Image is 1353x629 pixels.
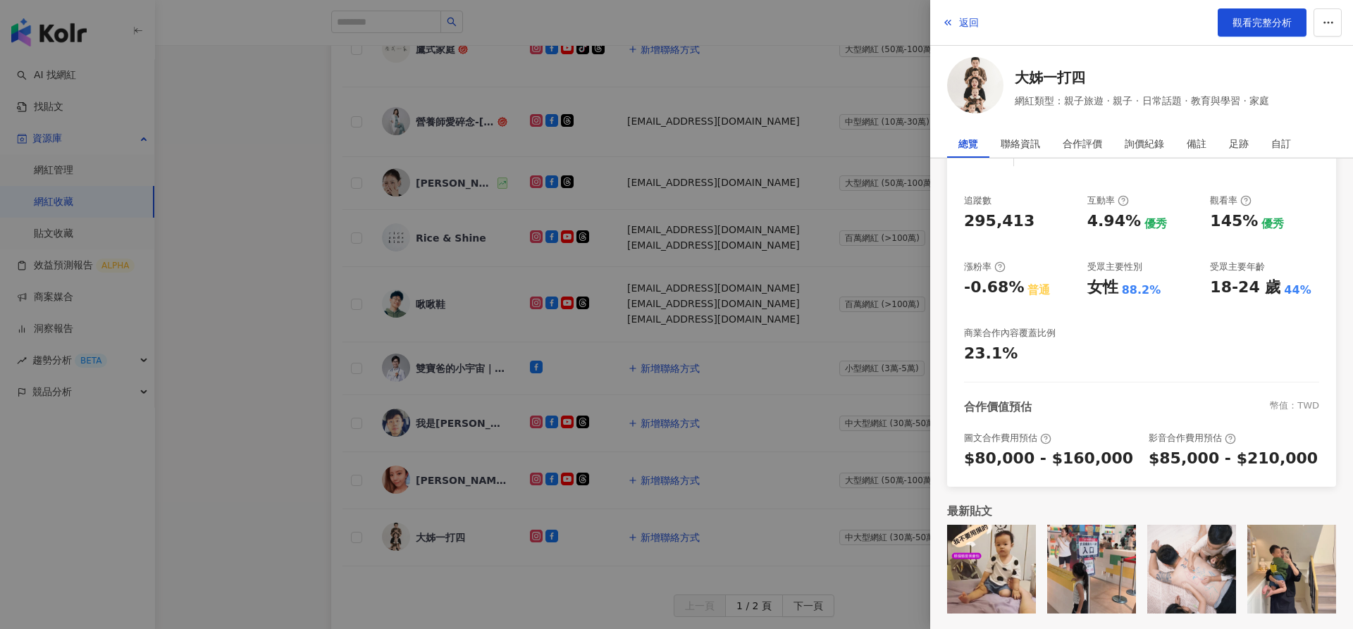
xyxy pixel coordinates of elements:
div: 影音合作費用預估 [1149,432,1236,444]
img: post-image [1247,525,1336,614]
div: 聯絡資訊 [1001,130,1040,158]
div: $85,000 - $210,000 [1149,448,1318,470]
div: 受眾主要性別 [1087,261,1142,273]
div: 自訂 [1271,130,1291,158]
div: 最新貼文 [947,504,1336,519]
div: 23.1% [964,343,1018,365]
a: 大姊一打四 [1015,68,1269,87]
a: 觀看完整分析 [1218,8,1306,37]
div: 商業合作內容覆蓋比例 [964,327,1056,340]
a: KOL Avatar [947,57,1003,118]
div: 145% [1210,211,1258,232]
div: -0.68% [964,277,1024,299]
div: 295,413 [964,211,1034,232]
div: $80,000 - $160,000 [964,448,1133,470]
div: 追蹤數 [964,194,991,207]
div: 18-24 歲 [1210,277,1280,299]
img: post-image [947,525,1036,614]
img: post-image [1147,525,1236,614]
div: 優秀 [1261,216,1284,232]
div: 互動率 [1087,194,1129,207]
div: 合作價值預估 [964,399,1032,415]
div: 44% [1284,282,1311,298]
img: post-image [1047,525,1136,614]
div: 優秀 [1144,216,1167,232]
button: 返回 [941,8,980,37]
div: 總覽 [958,130,978,158]
img: KOL Avatar [947,57,1003,113]
div: 88.2% [1122,282,1161,298]
div: 漲粉率 [964,261,1006,273]
div: 足跡 [1229,130,1249,158]
div: 備註 [1187,130,1206,158]
div: 普通 [1027,282,1050,298]
div: 幣值：TWD [1270,399,1319,415]
div: 女性 [1087,277,1118,299]
div: 4.94% [1087,211,1141,232]
div: 圖文合作費用預估 [964,432,1051,444]
div: 受眾主要年齡 [1210,261,1265,273]
div: 詢價紀錄 [1125,130,1164,158]
span: 觀看完整分析 [1232,17,1292,28]
div: 合作評價 [1063,130,1102,158]
div: 觀看率 [1210,194,1252,207]
span: 網紅類型：親子旅遊 · 親子 · 日常話題 · 教育與學習 · 家庭 [1015,93,1269,108]
span: 返回 [959,17,979,28]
